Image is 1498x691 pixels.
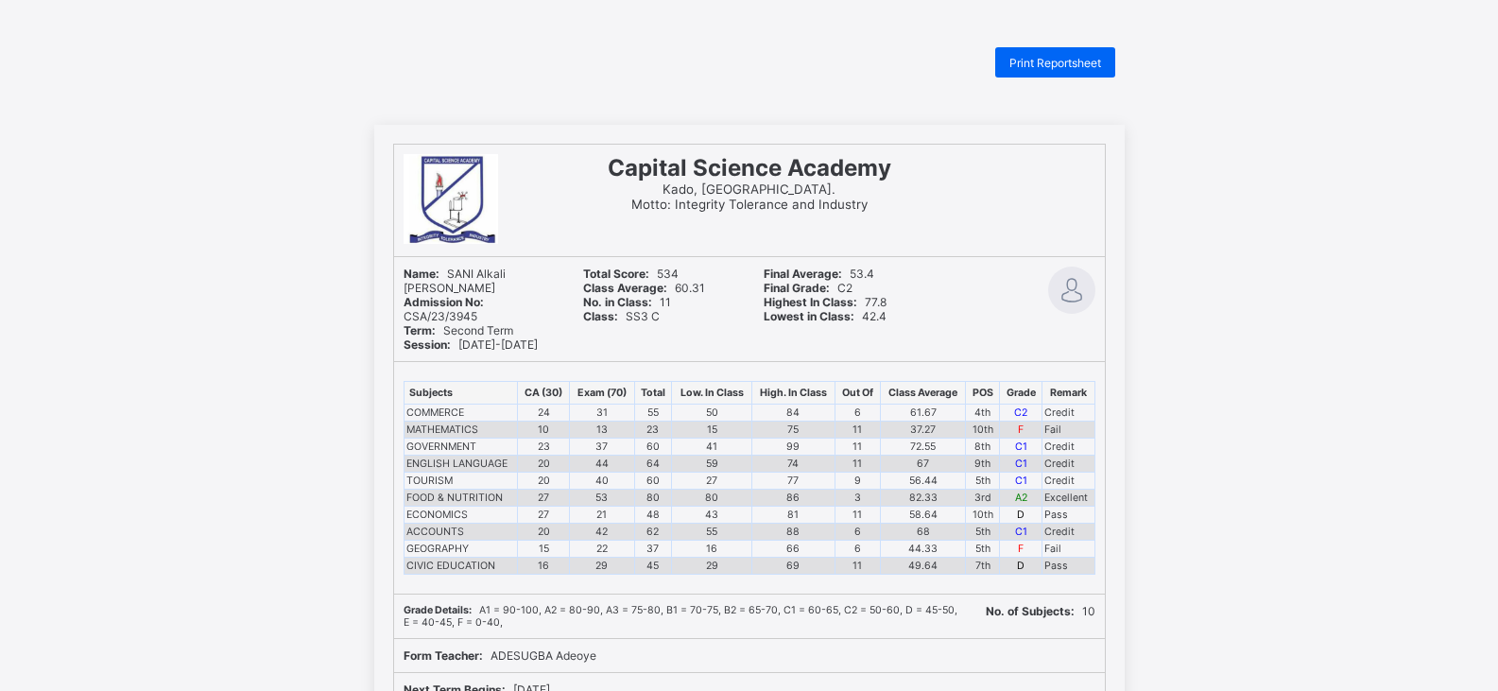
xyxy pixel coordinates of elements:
[404,267,506,295] span: SANI Alkali [PERSON_NAME]
[672,489,751,506] td: 80
[764,295,857,309] b: Highest In Class:
[518,540,570,557] td: 15
[404,381,518,404] th: Subjects
[835,557,881,574] td: 11
[835,438,881,455] td: 11
[764,267,874,281] span: 53.4
[672,455,751,472] td: 59
[1042,455,1094,472] td: Credit
[404,337,451,352] b: Session:
[631,197,868,212] span: Motto: Integrity Tolerance and Industry
[835,421,881,438] td: 11
[518,421,570,438] td: 10
[880,489,966,506] td: 82.33
[518,489,570,506] td: 27
[404,438,518,455] td: GOVERNMENT
[1042,421,1094,438] td: Fail
[1000,540,1042,557] td: F
[404,489,518,506] td: FOOD & NUTRITION
[1042,472,1094,489] td: Credit
[672,421,751,438] td: 15
[404,267,439,281] b: Name:
[518,472,570,489] td: 20
[966,421,1000,438] td: 10th
[634,472,672,489] td: 60
[672,523,751,540] td: 55
[404,323,513,337] span: Second Term
[634,540,672,557] td: 37
[404,455,518,472] td: ENGLISH LANGUAGE
[966,489,1000,506] td: 3rd
[518,404,570,421] td: 24
[570,421,634,438] td: 13
[1009,56,1101,70] span: Print Reportsheet
[764,281,830,295] b: Final Grade:
[835,540,881,557] td: 6
[583,281,667,295] b: Class Average:
[966,523,1000,540] td: 5th
[570,489,634,506] td: 53
[880,421,966,438] td: 37.27
[880,381,966,404] th: Class Average
[570,557,634,574] td: 29
[583,267,679,281] span: 534
[634,381,672,404] th: Total
[570,438,634,455] td: 37
[518,438,570,455] td: 23
[751,540,835,557] td: 66
[404,472,518,489] td: TOURISM
[672,472,751,489] td: 27
[634,455,672,472] td: 64
[634,557,672,574] td: 45
[880,506,966,523] td: 58.64
[404,323,436,337] b: Term:
[634,421,672,438] td: 23
[751,438,835,455] td: 99
[404,604,957,629] span: A1 = 90-100, A2 = 80-90, A3 = 75-80, B1 = 70-75, B2 = 65-70, C1 = 60-65, C2 = 50-60, D = 45-50, E...
[1000,381,1042,404] th: Grade
[1042,506,1094,523] td: Pass
[672,438,751,455] td: 41
[404,295,484,309] b: Admission No:
[404,421,518,438] td: MATHEMATICS
[751,506,835,523] td: 81
[518,506,570,523] td: 27
[966,506,1000,523] td: 10th
[672,540,751,557] td: 16
[404,604,472,616] b: Grade Details:
[570,381,634,404] th: Exam (70)
[583,309,618,323] b: Class:
[608,154,891,181] span: Capital Science Academy
[966,381,1000,404] th: POS
[634,438,672,455] td: 60
[880,455,966,472] td: 67
[764,295,887,309] span: 77.8
[672,557,751,574] td: 29
[1000,523,1042,540] td: C1
[1042,523,1094,540] td: Credit
[1042,489,1094,506] td: Excellent
[751,381,835,404] th: High. In Class
[835,506,881,523] td: 11
[404,295,491,323] span: CSA/23/3945
[634,506,672,523] td: 48
[1042,381,1094,404] th: Remark
[1000,421,1042,438] td: F
[1042,557,1094,574] td: Pass
[764,267,842,281] b: Final Average:
[1000,557,1042,574] td: D
[518,381,570,404] th: CA (30)
[835,489,881,506] td: 3
[1000,489,1042,506] td: A2
[404,648,483,663] b: Form Teacher:
[404,404,518,421] td: COMMERCE
[570,506,634,523] td: 21
[583,295,671,309] span: 11
[880,557,966,574] td: 49.64
[880,404,966,421] td: 61.67
[835,523,881,540] td: 6
[404,648,596,663] span: ADESUGBA Adeoye
[583,281,705,295] span: 60.31
[764,309,854,323] b: Lowest in Class:
[751,421,835,438] td: 75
